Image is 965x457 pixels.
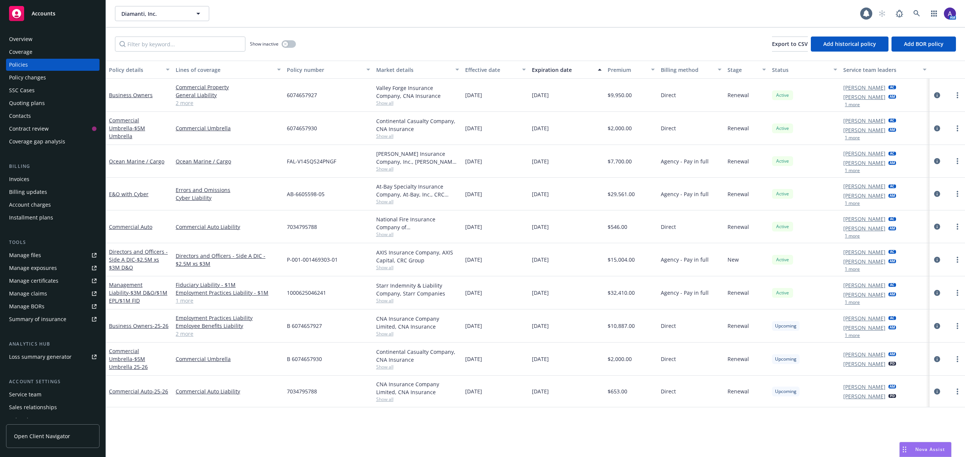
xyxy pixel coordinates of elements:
[287,289,326,297] span: 1000625046241
[9,110,31,122] div: Contacts
[115,6,209,21] button: Diamanti, Inc.
[843,215,885,223] a: [PERSON_NAME]
[845,102,860,107] button: 1 more
[152,388,168,395] span: - 25-26
[843,383,885,391] a: [PERSON_NAME]
[376,364,459,370] span: Show all
[6,378,100,385] div: Account settings
[6,340,100,348] div: Analytics hub
[9,199,51,211] div: Account charges
[953,255,962,264] a: more
[176,355,281,363] a: Commercial Umbrella
[376,100,459,106] span: Show all
[376,297,459,304] span: Show all
[900,442,909,457] div: Drag to move
[6,163,100,170] div: Billing
[953,222,962,231] a: more
[775,92,790,99] span: Active
[775,190,790,197] span: Active
[532,66,593,74] div: Expiration date
[6,110,100,122] a: Contacts
[6,136,100,148] a: Coverage gap analysis
[532,322,549,330] span: [DATE]
[109,388,168,395] a: Commercial Auto
[608,223,627,231] span: $546.00
[843,281,885,289] a: [PERSON_NAME]
[173,61,284,79] button: Lines of coverage
[6,313,100,325] a: Summary of insurance
[373,61,462,79] button: Market details
[843,291,885,299] a: [PERSON_NAME]
[376,331,459,337] span: Show all
[845,136,860,140] button: 1 more
[376,396,459,402] span: Show all
[250,41,279,47] span: Show inactive
[927,6,942,21] a: Switch app
[376,133,459,139] span: Show all
[287,190,325,198] span: AB-6605598-05
[287,91,317,99] span: 6074657927
[6,249,100,261] a: Manage files
[9,388,41,401] div: Service team
[608,387,627,395] span: $653.00
[661,322,676,330] span: Direct
[9,136,65,148] div: Coverage gap analysis
[728,322,749,330] span: Renewal
[933,288,942,297] a: circleInformation
[769,61,840,79] button: Status
[376,248,459,264] div: AXIS Insurance Company, AXIS Capital, CRC Group
[608,66,647,74] div: Premium
[843,66,918,74] div: Service team leaders
[9,123,49,135] div: Contract review
[109,248,168,271] a: Directors and Officers - Side A DIC
[775,223,790,230] span: Active
[915,446,945,452] span: Nova Assist
[176,281,281,289] a: Fiduciary Liability - $1M
[953,189,962,198] a: more
[6,84,100,96] a: SSC Cases
[532,355,549,363] span: [DATE]
[176,252,281,268] a: Directors and Officers - Side A DIC - $2.5M xs $3M
[109,322,168,329] a: Business Owners
[728,91,749,99] span: Renewal
[6,288,100,300] a: Manage claims
[6,212,100,224] a: Installment plans
[899,442,951,457] button: Nova Assist
[953,355,962,364] a: more
[176,157,281,165] a: Ocean Marine / Cargo
[9,401,57,413] div: Sales relationships
[176,223,281,231] a: Commercial Auto Liability
[944,8,956,20] img: photo
[909,6,924,21] a: Search
[532,124,549,132] span: [DATE]
[661,355,676,363] span: Direct
[9,97,45,109] div: Quoting plans
[532,223,549,231] span: [DATE]
[532,256,549,264] span: [DATE]
[287,124,317,132] span: 6074657930
[176,289,281,297] a: Employment Practices Liability - $1M
[9,84,35,96] div: SSC Cases
[840,61,929,79] button: Service team leaders
[775,388,797,395] span: Upcoming
[6,46,100,58] a: Coverage
[843,248,885,256] a: [PERSON_NAME]
[376,348,459,364] div: Continental Casualty Company, CNA Insurance
[728,223,749,231] span: Renewal
[661,256,709,264] span: Agency - Pay in full
[376,282,459,297] div: Starr Indemnity & Liability Company, Starr Companies
[845,168,860,173] button: 1 more
[465,256,482,264] span: [DATE]
[32,11,55,17] span: Accounts
[904,40,944,47] span: Add BOR policy
[608,322,635,330] span: $10,887.00
[106,61,173,79] button: Policy details
[6,275,100,287] a: Manage certificates
[933,124,942,133] a: circleInformation
[176,83,281,91] a: Commercial Property
[465,190,482,198] span: [DATE]
[725,61,769,79] button: Stage
[284,61,373,79] button: Policy number
[843,324,885,332] a: [PERSON_NAME]
[6,351,100,363] a: Loss summary generator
